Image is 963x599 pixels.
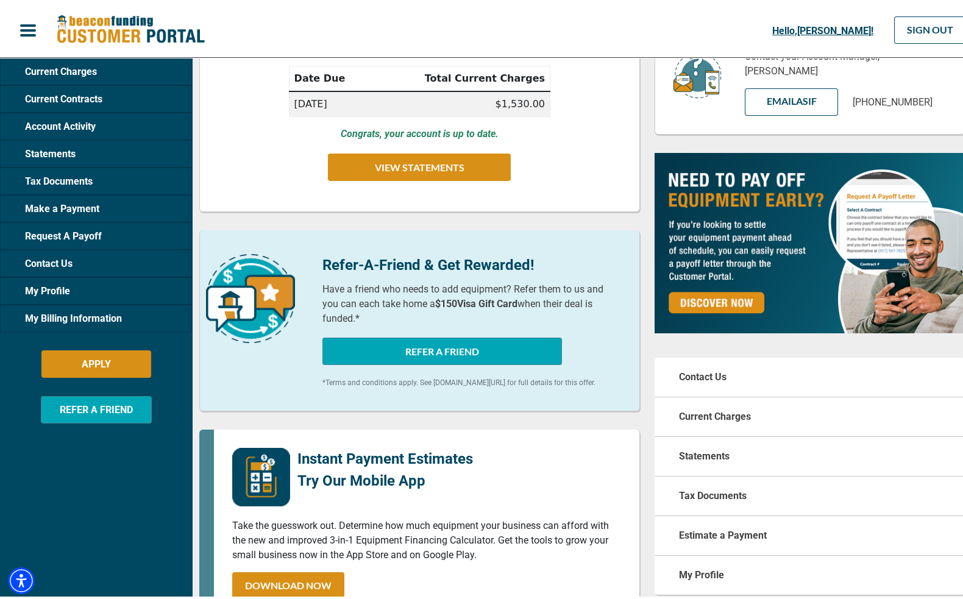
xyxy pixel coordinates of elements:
[772,22,873,34] span: Hello, [PERSON_NAME] !
[19,88,102,104] span: Current Contracts
[19,116,96,131] span: Account Activity
[435,295,517,307] b: $150 Visa Gift Card
[679,446,730,461] p: Statements
[853,92,933,107] a: [PHONE_NUMBER]
[56,12,205,43] img: Beacon Funding Customer Portal Logo
[19,171,93,186] span: Tax Documents
[748,1,894,54] button: Hello,[PERSON_NAME]!
[19,280,70,296] span: My Profile
[297,445,473,467] p: Instant Payment Estimates
[670,46,725,97] img: customer-service.png
[19,225,102,241] span: Request A Payoff
[232,569,344,597] a: DOWNLOAD NOW
[679,406,751,421] p: Current Charges
[341,124,499,138] p: Congrats, your account is up to date.
[328,151,511,178] button: VIEW STATEMENTS
[745,85,838,113] a: EMAILAsif
[745,46,945,76] p: Contact your Account Manager, [PERSON_NAME]
[19,198,99,213] span: Make a Payment
[289,63,372,89] th: Date Due
[232,445,290,503] img: mobile-app-logo.png
[206,251,295,340] img: refer-a-friend-icon.png
[372,63,550,89] th: Total Current Charges
[8,564,35,591] div: Accessibility Menu
[679,367,727,381] p: Contact Us
[853,93,933,105] span: [PHONE_NUMBER]
[19,253,73,268] span: Contact Us
[372,88,550,114] td: $1,530.00
[322,251,620,273] p: Refer-A-Friend & Get Rewarded!
[679,486,747,500] p: Tax Documents
[289,88,372,114] td: [DATE]
[232,516,621,559] p: Take the guesswork out. Determine how much equipment your business can afford with the new and im...
[297,467,473,489] p: Try Our Mobile App
[679,525,767,540] p: Estimate a Payment
[19,61,97,76] span: Current Charges
[322,335,562,362] button: REFER A FRIEND
[679,565,724,580] p: My Profile
[19,143,76,158] span: Statements
[322,374,620,385] p: *Terms and conditions apply. See [DOMAIN_NAME][URL] for full details for this offer.
[322,279,620,323] p: Have a friend who needs to add equipment? Refer them to us and you can each take home a when thei...
[41,347,151,375] button: APPLY
[19,308,122,323] span: My Billing Information
[41,393,152,420] button: REFER A FRIEND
